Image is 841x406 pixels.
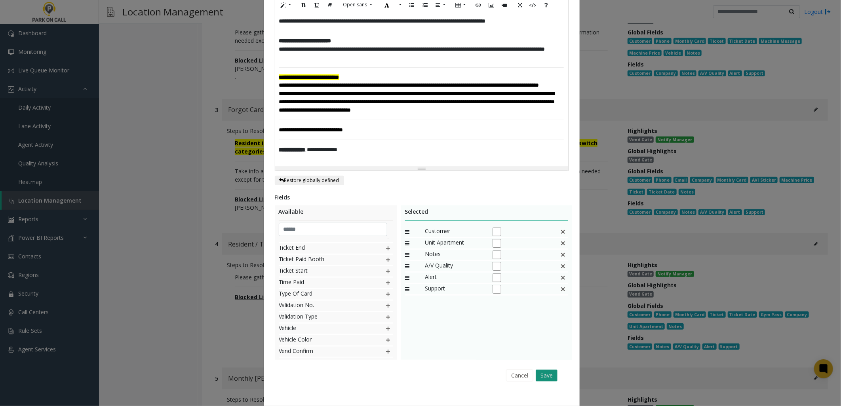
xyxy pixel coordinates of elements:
[425,227,484,237] span: Customer
[385,301,391,311] img: plusIcon.svg
[385,243,391,254] img: plusIcon.svg
[385,266,391,277] img: plusIcon.svg
[385,312,391,323] img: plusIcon.svg
[385,347,391,357] img: plusIcon.svg
[385,335,391,345] img: plusIcon.svg
[275,193,569,201] div: Fields
[275,176,344,185] button: Restore globally defined
[560,238,566,249] img: false
[405,207,569,221] div: Selected
[425,273,484,283] span: Alert
[279,207,393,221] div: Available
[536,370,557,381] button: Save
[279,301,369,311] span: Validation No.
[560,261,566,271] img: This is a default field and cannot be deleted.
[560,227,566,237] img: false
[425,284,484,294] span: Support
[279,312,369,323] span: Validation Type
[279,347,369,357] span: Vend Confirm
[279,289,369,300] span: Type Of Card
[385,255,391,265] img: plusIcon.svg
[279,278,369,288] span: Time Paid
[560,273,566,283] img: This is a default field and cannot be deleted.
[385,278,391,288] img: plusIcon.svg
[425,261,484,271] span: A/V Quality
[279,324,369,334] span: Vehicle
[279,255,369,265] span: Ticket Paid Booth
[279,335,369,345] span: Vehicle Color
[275,167,568,171] div: Resize
[279,243,369,254] span: Ticket End
[279,266,369,277] span: Ticket Start
[425,250,484,260] span: Notes
[425,238,484,249] span: Unit Apartment
[385,324,391,334] img: plusIcon.svg
[560,250,566,260] img: This is a default field and cannot be deleted.
[506,370,533,381] button: Cancel
[385,289,391,300] img: plusIcon.svg
[560,284,566,294] img: This is a default field and cannot be deleted.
